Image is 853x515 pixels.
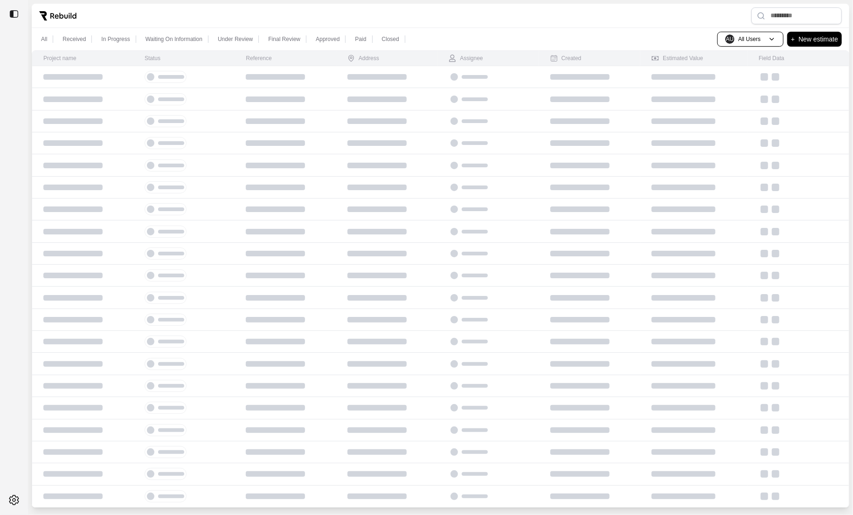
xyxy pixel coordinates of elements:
p: + [791,34,795,45]
p: New estimate [798,34,838,45]
div: Field Data [759,55,784,62]
button: AUAll Users [717,32,784,47]
p: All [41,35,47,43]
img: toggle sidebar [9,9,19,19]
p: Waiting On Information [146,35,202,43]
img: Rebuild [39,11,76,21]
p: Paid [355,35,366,43]
p: Closed [382,35,399,43]
div: Project name [43,55,76,62]
div: Status [145,55,160,62]
div: Estimated Value [652,55,703,62]
p: Approved [316,35,340,43]
p: Final Review [268,35,300,43]
div: Assignee [449,55,483,62]
p: Under Review [218,35,253,43]
div: Reference [246,55,271,62]
button: +New estimate [787,32,842,47]
p: In Progress [101,35,130,43]
div: Address [347,55,379,62]
p: All Users [738,35,761,43]
div: Created [550,55,582,62]
span: AU [725,34,735,44]
p: Received [62,35,86,43]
